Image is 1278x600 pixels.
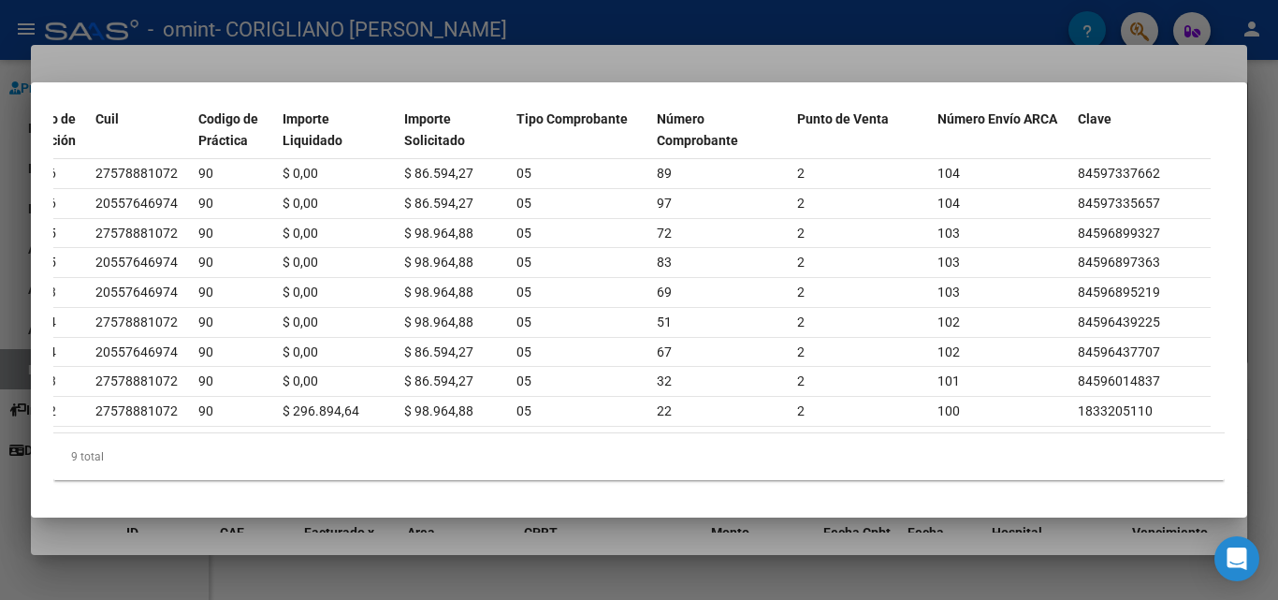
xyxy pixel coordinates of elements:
span: 104 [937,196,960,211]
span: $ 0,00 [283,226,318,241]
span: 102 [937,344,960,359]
span: 22 [657,403,672,418]
span: 90 [198,315,213,329]
span: 2 [797,255,805,270]
span: 2 [797,315,805,329]
datatable-header-cell: Clave [1070,99,1211,182]
span: 67 [657,344,672,359]
span: 69 [657,285,672,300]
div: 27578881072 [95,163,178,184]
span: 102 [937,315,960,329]
span: 101 [937,373,960,388]
div: 27578881072 [95,371,178,392]
span: Número Envío ARCA [937,111,1057,126]
span: $ 86.594,27 [404,344,473,359]
span: 84596439225 [1078,315,1160,329]
span: 103 [937,255,960,270]
span: 103 [937,226,960,241]
span: 104 [937,166,960,181]
span: 05 [516,255,531,270]
span: 05 [516,315,531,329]
div: 20557646974 [95,342,178,363]
span: $ 0,00 [283,166,318,181]
span: Tipo Comprobante [516,111,628,126]
span: 84596014837 [1078,373,1160,388]
span: $ 0,00 [283,344,318,359]
span: Punto de Venta [797,111,889,126]
span: $ 0,00 [283,285,318,300]
div: 20557646974 [95,252,178,273]
div: 20557646974 [95,193,178,214]
div: 27578881072 [95,223,178,244]
span: 05 [516,166,531,181]
span: 100 [937,403,960,418]
span: 05 [516,196,531,211]
span: 2 [797,373,805,388]
span: 72 [657,226,672,241]
datatable-header-cell: Punto de Venta [790,99,930,182]
span: 84596897363 [1078,255,1160,270]
datatable-header-cell: Tipo Comprobante [509,99,649,182]
span: 2 [797,285,805,300]
datatable-header-cell: Número Comprobante [649,99,790,182]
datatable-header-cell: Codigo de Práctica [191,99,275,182]
span: $ 86.594,27 [404,196,473,211]
span: $ 0,00 [283,196,318,211]
div: 20557646974 [95,282,178,303]
span: 05 [516,344,531,359]
span: Importe Solicitado [404,111,465,148]
span: Codigo de Práctica [198,111,258,148]
span: 90 [198,285,213,300]
datatable-header-cell: Número Envío ARCA [930,99,1070,182]
span: $ 86.594,27 [404,373,473,388]
span: 90 [198,344,213,359]
span: 84596899327 [1078,226,1160,241]
span: 90 [198,196,213,211]
span: Importe Liquidado [283,111,342,148]
div: Open Intercom Messenger [1214,536,1259,581]
datatable-header-cell: Importe Liquidado [275,99,397,182]
span: $ 98.964,88 [404,403,473,418]
span: 84596437707 [1078,344,1160,359]
span: Clave [1078,111,1111,126]
div: 27578881072 [95,312,178,333]
span: $ 98.964,88 [404,285,473,300]
span: 2 [797,403,805,418]
span: 90 [198,226,213,241]
span: 05 [516,226,531,241]
span: 103 [937,285,960,300]
span: 84597337662 [1078,166,1160,181]
span: 2 [797,344,805,359]
span: 2 [797,166,805,181]
div: 27578881072 [95,401,178,422]
datatable-header-cell: Importe Solicitado [397,99,509,182]
span: 90 [198,403,213,418]
span: $ 0,00 [283,315,318,329]
span: 05 [516,403,531,418]
span: 84596895219 [1078,285,1160,300]
span: 97 [657,196,672,211]
datatable-header-cell: Cuil [88,99,191,182]
span: 90 [198,166,213,181]
span: 84597335657 [1078,196,1160,211]
span: $ 86.594,27 [404,166,473,181]
span: 2 [797,196,805,211]
div: 9 total [53,433,1225,480]
span: $ 98.964,88 [404,315,473,329]
span: $ 98.964,88 [404,255,473,270]
span: 51 [657,315,672,329]
span: 1833205110 [1078,403,1153,418]
span: 90 [198,373,213,388]
span: $ 0,00 [283,373,318,388]
span: 05 [516,373,531,388]
span: Cuil [95,111,119,126]
span: $ 296.894,64 [283,403,359,418]
span: 83 [657,255,672,270]
span: 90 [198,255,213,270]
span: 32 [657,373,672,388]
span: 05 [516,285,531,300]
span: $ 0,00 [283,255,318,270]
span: Número Comprobante [657,111,738,148]
span: 2 [797,226,805,241]
span: 89 [657,166,672,181]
